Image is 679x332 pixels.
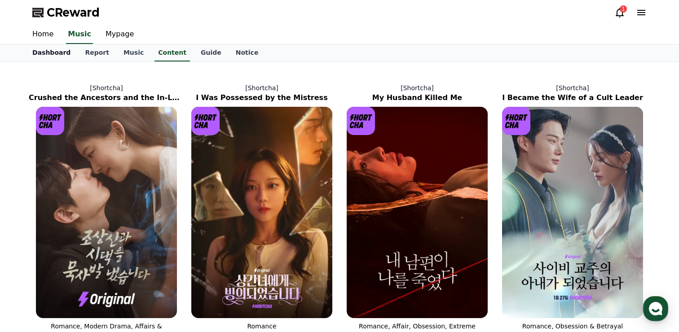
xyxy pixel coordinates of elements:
[116,44,151,61] a: Music
[495,83,650,92] p: [Shortcha]
[194,44,229,61] a: Guide
[25,25,61,44] a: Home
[502,107,643,318] img: I Became the Wife of a Cult Leader
[347,107,375,135] img: [object Object] Logo
[25,44,78,61] a: Dashboard
[36,107,177,318] img: Crushed the Ancestors and the In-Laws
[59,258,116,280] a: Messages
[191,107,220,135] img: [object Object] Logo
[620,5,627,13] div: 1
[23,271,39,278] span: Home
[495,92,650,103] h2: I Became the Wife of a Cult Leader
[347,107,488,318] img: My Husband Killed Me
[98,25,141,44] a: Mypage
[614,7,625,18] a: 1
[184,92,339,103] h2: I Was Possessed by the Mistress
[502,107,530,135] img: [object Object] Logo
[339,92,495,103] h2: My Husband Killed Me
[116,258,172,280] a: Settings
[247,323,276,330] span: Romance
[32,5,100,20] a: CReward
[29,83,184,92] p: [Shortcha]
[339,83,495,92] p: [Shortcha]
[154,44,190,61] a: Content
[133,271,155,278] span: Settings
[191,107,332,318] img: I Was Possessed by the Mistress
[66,25,93,44] a: Music
[75,271,101,279] span: Messages
[29,92,184,103] h2: Crushed the Ancestors and the In-Laws
[522,323,623,330] span: Romance, Obsession & Betrayal
[184,83,339,92] p: [Shortcha]
[3,258,59,280] a: Home
[78,44,116,61] a: Report
[36,107,64,135] img: [object Object] Logo
[47,5,100,20] span: CReward
[229,44,266,61] a: Notice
